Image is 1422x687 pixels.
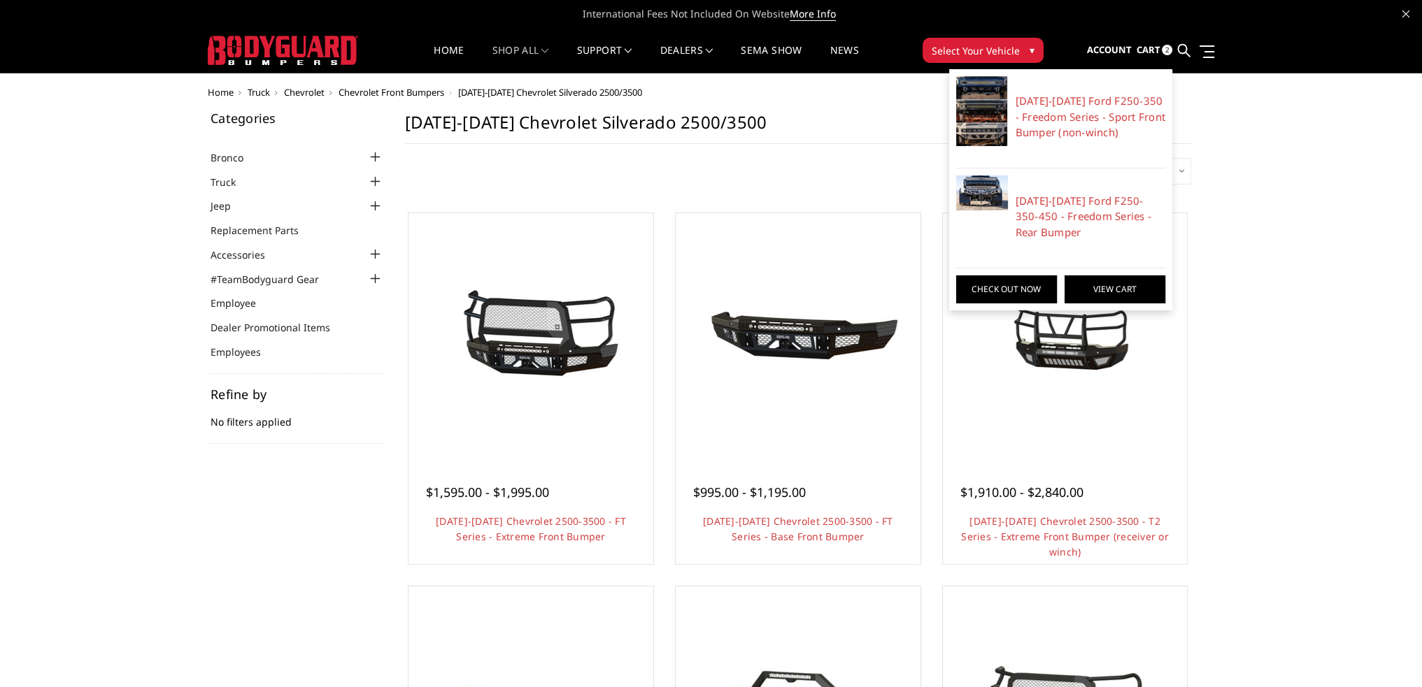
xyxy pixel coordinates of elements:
[741,45,802,73] a: SEMA Show
[1016,144,1054,158] span: $3,000.00
[830,45,858,73] a: News
[1016,78,1070,92] span: BODYGUARD
[339,86,444,99] a: Chevrolet Front Bumpers
[211,198,248,213] a: Jeep
[211,272,336,287] a: #TeamBodyguard Gear
[284,86,325,99] a: Chevrolet
[790,7,836,21] a: More Info
[412,217,650,454] a: 2024-2025 Chevrolet 2500-3500 - FT Series - Extreme Front Bumper 2024-2025 Chevrolet 2500-3500 - ...
[211,112,384,124] h5: Categories
[679,217,917,454] a: 2024-2025 Chevrolet 2500-3500 - FT Series - Base Front Bumper 2024-2025 Chevrolet 2500-3500 - FT ...
[1086,43,1131,56] span: Account
[693,484,806,500] span: $995.00 - $1,195.00
[956,275,1057,303] a: Check out now
[492,45,549,73] a: shop all
[211,223,316,238] a: Replacement Parts
[436,514,626,543] a: [DATE]-[DATE] Chevrolet 2500-3500 - FT Series - Extreme Front Bumper
[1086,31,1131,69] a: Account
[577,45,632,73] a: Support
[1136,43,1160,56] span: Cart
[1065,275,1165,303] a: View Cart
[211,150,261,165] a: Bronco
[703,514,893,543] a: [DATE]-[DATE] Chevrolet 2500-3500 - FT Series - Base Front Bumper
[211,388,384,400] h5: Refine by
[956,175,1009,210] img: 2023-2025 Ford F250-350-450 - Freedom Series - Rear Bumper
[458,86,642,99] span: [DATE]-[DATE] Chevrolet Silverado 2500/3500
[208,86,234,99] a: Home
[211,345,278,359] a: Employees
[1016,193,1166,240] a: [DATE]-[DATE] Ford F250-350-450 - Freedom Series - Rear Bumper
[946,217,1184,454] a: 2024-2025 Chevrolet 2500-3500 - T2 Series - Extreme Front Bumper (receiver or winch) 2024-2025 Ch...
[961,514,1169,558] a: [DATE]-[DATE] Chevrolet 2500-3500 - T2 Series - Extreme Front Bumper (receiver or winch)
[208,36,358,65] img: BODYGUARD BUMPERS
[660,45,713,73] a: Dealers
[1016,243,1054,257] span: $1,995.00
[1016,93,1166,140] a: [DATE]-[DATE] Ford F250-350 - Freedom Series - Sport Front Bumper (non-winch)
[932,43,1020,58] span: Select Your Vehicle
[1162,45,1172,55] span: 2
[1016,177,1070,191] span: BODYGUARD
[434,45,464,73] a: Home
[211,388,384,444] div: No filters applied
[1136,31,1172,69] a: Cart 2
[211,175,253,189] a: Truck
[956,76,1007,146] img: Multiple lighting options
[923,38,1044,63] button: Select Your Vehicle
[211,296,273,310] a: Employee
[1352,620,1422,687] iframe: Chat Widget
[211,320,348,335] a: Dealer Promotional Items
[405,112,1191,144] h1: [DATE]-[DATE] Chevrolet Silverado 2500/3500
[426,484,549,500] span: $1,595.00 - $1,995.00
[960,484,1083,500] span: $1,910.00 - $2,840.00
[1030,43,1034,57] span: ▾
[211,247,283,262] a: Accessories
[248,86,270,99] a: Truck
